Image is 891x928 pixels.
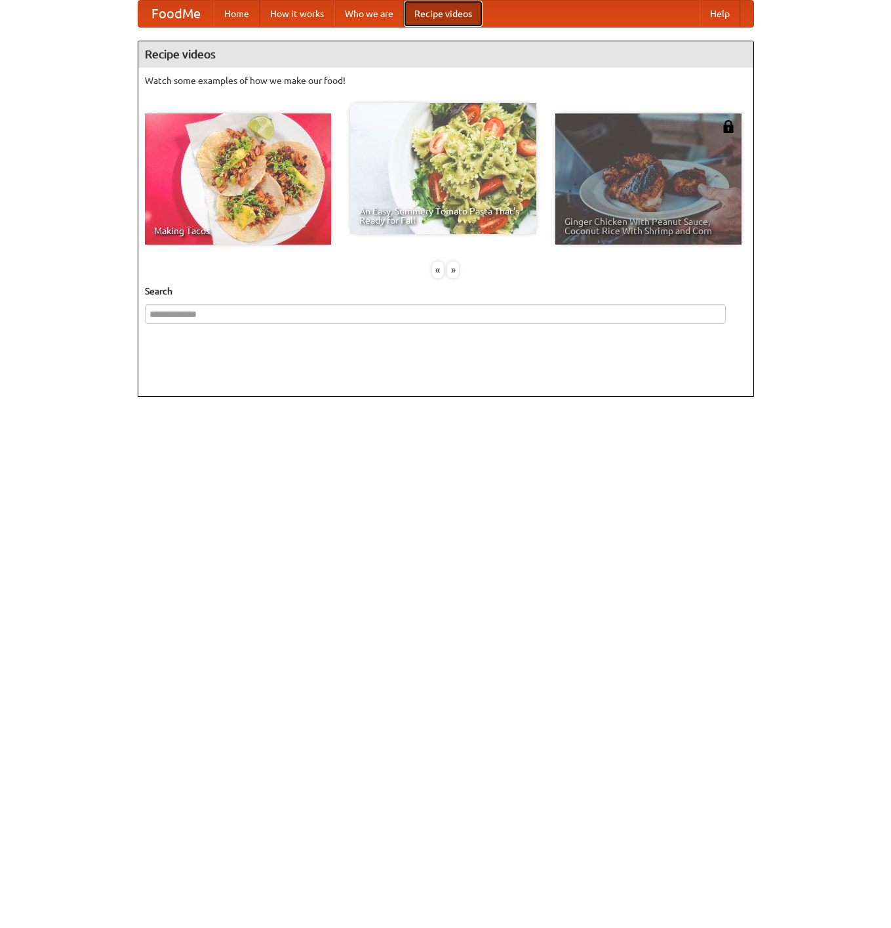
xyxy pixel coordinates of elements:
h4: Recipe videos [138,41,753,68]
p: Watch some examples of how we make our food! [145,74,747,87]
a: An Easy, Summery Tomato Pasta That's Ready for Fall [350,103,536,234]
a: Recipe videos [404,1,483,27]
span: An Easy, Summery Tomato Pasta That's Ready for Fall [359,207,527,225]
div: « [432,262,444,278]
a: Who we are [334,1,404,27]
div: » [447,262,459,278]
img: 483408.png [722,120,735,133]
span: Making Tacos [154,226,322,235]
a: Making Tacos [145,113,331,245]
a: How it works [260,1,334,27]
a: FoodMe [138,1,214,27]
a: Home [214,1,260,27]
a: Help [700,1,740,27]
h5: Search [145,285,747,298]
